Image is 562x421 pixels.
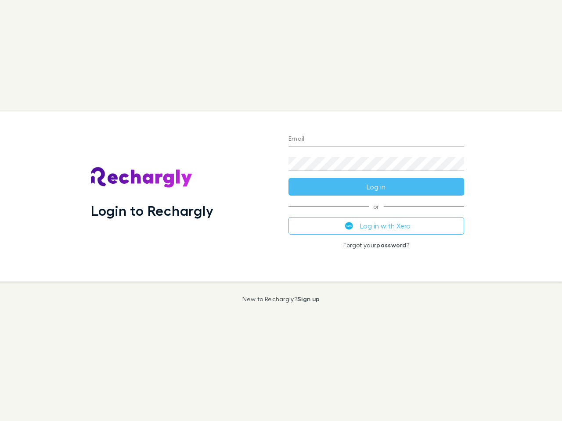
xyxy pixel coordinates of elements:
h1: Login to Rechargly [91,202,213,219]
button: Log in [288,178,464,196]
a: Sign up [297,295,320,303]
p: Forgot your ? [288,242,464,249]
img: Xero's logo [345,222,353,230]
img: Rechargly's Logo [91,167,193,188]
button: Log in with Xero [288,217,464,235]
span: or [288,206,464,207]
a: password [376,241,406,249]
p: New to Rechargly? [242,296,320,303]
